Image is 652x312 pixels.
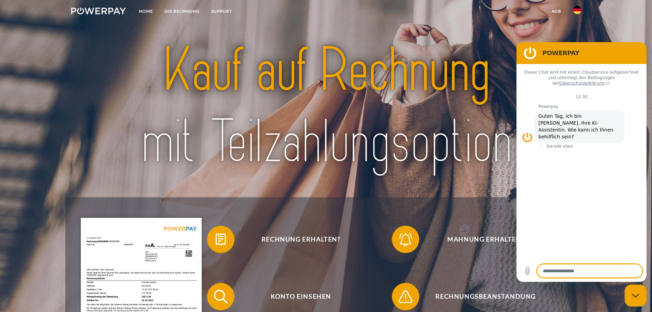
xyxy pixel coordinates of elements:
span: Konto einsehen [217,283,385,310]
a: DIE RECHNUNG [159,5,205,17]
span: Mahnung erhalten? [402,226,570,253]
img: logo-powerpay-white.svg [71,8,126,14]
span: Rechnungsbeanstandung [402,283,570,310]
button: Mahnung erhalten? [392,226,570,253]
button: Rechnungsbeanstandung [392,283,570,310]
iframe: Messaging-Fenster [516,42,647,282]
a: Home [133,5,159,17]
span: Rechnung erhalten? [217,226,385,253]
a: agb [546,5,567,17]
img: de [573,6,581,14]
button: Rechnung erhalten? [207,226,385,253]
button: Konto einsehen [207,283,385,310]
img: qb_search.svg [212,288,229,305]
img: title-powerpay_de.svg [96,31,556,181]
img: qb_bill.svg [212,231,229,248]
img: qb_bell.svg [397,231,414,248]
a: SUPPORT [205,5,238,17]
iframe: Schaltfläche zum Öffnen des Messaging-Fensters; Konversation läuft [625,285,647,307]
img: qb_warning.svg [397,288,414,305]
